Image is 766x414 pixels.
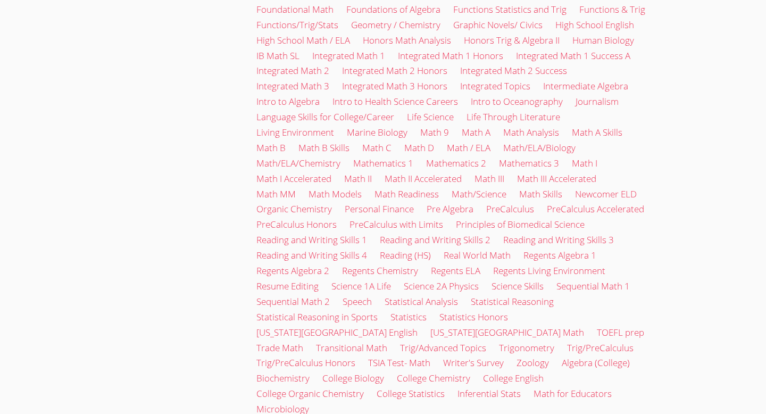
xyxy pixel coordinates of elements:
[464,34,560,46] a: Honors Trig & Algebra II
[374,188,439,200] a: Math Readiness
[256,295,330,308] a: Sequential Math 2
[390,311,427,323] a: Statistics
[453,3,567,15] a: Functions Statistics and Trig
[493,264,605,277] a: Regents Living Environment
[503,142,576,154] a: Math/ELA/Biology
[256,3,334,15] a: Foundational Math
[483,372,544,384] a: College English
[298,142,349,154] a: Math B Skills
[256,126,334,138] a: Living Environment
[499,157,559,169] a: Mathematics 3
[377,387,445,400] a: College Statistics
[322,372,384,384] a: College Biology
[579,3,645,15] a: Functions & Trig
[256,64,329,77] a: Integrated Math 2
[420,126,449,138] a: Math 9
[351,19,440,31] a: Geometry / Chemistry
[380,234,490,246] a: Reading and Writing Skills 2
[256,342,303,354] a: Trade Math
[471,295,554,308] a: Statistical Reasoning
[331,280,391,292] a: Science 1A Life
[407,111,454,123] a: Life Science
[431,264,480,277] a: Regents ELA
[349,218,443,230] a: PreCalculus with Limits
[312,49,385,62] a: Integrated Math 1
[492,280,544,292] a: Science Skills
[404,142,434,154] a: Math D
[556,280,630,292] a: Sequential Math 1
[555,19,634,31] a: High School English
[397,372,470,384] a: College Chemistry
[452,188,506,200] a: Math/Science
[562,357,630,369] a: Algebra (College)
[385,295,458,308] a: Statistical Analysis
[534,387,612,400] a: Math for Educators
[426,157,486,169] a: Mathematics 2
[575,188,637,200] a: Newcomer ELD
[332,95,458,107] a: Intro to Health Science Careers
[256,95,320,107] a: Intro to Algebra
[256,34,350,46] a: High School Math / ELA
[404,280,479,292] a: Science 2A Physics
[256,142,286,154] a: Math B
[503,234,614,246] a: Reading and Writing Skills 3
[471,95,563,107] a: Intro to Oceanography
[342,264,418,277] a: Regents Chemistry
[256,203,332,215] a: Organic Chemistry
[256,264,329,277] a: Regents Algebra 2
[345,203,414,215] a: Personal Finance
[346,3,440,15] a: Foundations of Algebra
[256,311,378,323] a: Statistical Reasoning in Sports
[256,280,319,292] a: Resume Editing
[256,157,340,169] a: Math/ELA/Chemistry
[439,311,508,323] a: Statistics Honors
[256,172,331,185] a: Math I Accelerated
[443,357,504,369] a: Writer's Survey
[460,80,530,92] a: Integrated Topics
[486,203,534,215] a: PreCalculus
[256,218,337,230] a: PreCalculus Honors
[256,49,299,62] a: IB Math SL
[256,234,367,246] a: Reading and Writing Skills 1
[517,172,596,185] a: Math III Accelerated
[597,326,644,338] a: TOEFL prep
[462,126,490,138] a: Math A
[316,342,387,354] a: Transitional Math
[342,80,447,92] a: Integrated Math 3 Honors
[256,387,364,400] a: College Organic Chemistry
[572,157,597,169] a: Math I
[453,19,543,31] a: Graphic Novels/ Civics
[567,342,634,354] a: Trig/PreCalculus
[362,142,392,154] a: Math C
[572,34,634,46] a: Human Biology
[398,49,503,62] a: Integrated Math 1 Honors
[572,126,622,138] a: Math A Skills
[256,326,418,338] a: [US_STATE][GEOGRAPHIC_DATA] English
[447,142,490,154] a: Math / ELA
[499,342,554,354] a: Trigonometry
[256,249,367,261] a: Reading and Writing Skills 4
[516,49,630,62] a: Integrated Math 1 Success A
[342,64,447,77] a: Integrated Math 2 Honors
[368,357,430,369] a: TSIA Test- Math
[576,95,619,107] a: Journalism
[457,387,521,400] a: Inferential Stats
[344,172,372,185] a: Math II
[460,64,567,77] a: Integrated Math 2 Success
[380,249,431,261] a: Reading (HS)
[517,357,549,369] a: Zoology
[347,126,407,138] a: Marine Biology
[467,111,560,123] a: Life Through Literature
[256,111,394,123] a: Language Skills for College/Career
[256,80,329,92] a: Integrated Math 3
[256,357,355,369] a: Trig/PreCalculus Honors
[543,80,628,92] a: Intermediate Algebra
[444,249,511,261] a: Real World Math
[427,203,473,215] a: Pre Algebra
[474,172,504,185] a: Math III
[309,188,362,200] a: Math Models
[385,172,462,185] a: Math II Accelerated
[343,295,372,308] a: Speech
[400,342,486,354] a: Trig/Advanced Topics
[547,203,644,215] a: PreCalculus Accelerated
